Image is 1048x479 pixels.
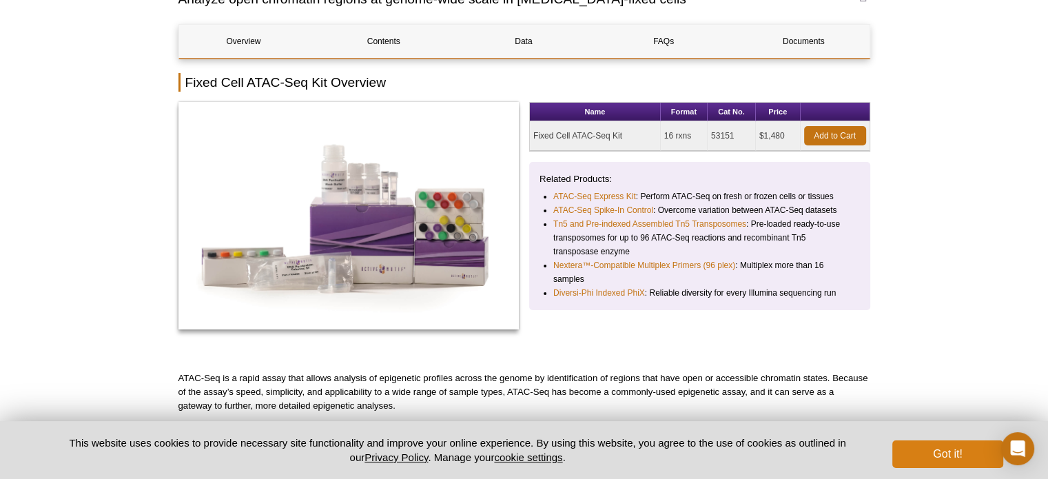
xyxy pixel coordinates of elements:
li: : Reliable diversity for every Illumina sequencing run [553,286,847,300]
a: Nextera™-Compatible Multiplex Primers (96 plex) [553,258,735,272]
li: : Pre-loaded ready-to-use transposomes for up to 96 ATAC-Seq reactions and recombinant Tn5 transp... [553,217,847,258]
a: Privacy Policy [364,451,428,463]
li: : Perform ATAC-Seq on fresh or frozen cells or tissues [553,190,847,203]
li: : Multiplex more than 16 samples [553,258,847,286]
a: Tn5 and Pre-indexed Assembled Tn5 Transposomes [553,217,746,231]
a: ATAC-Seq Spike-In Control [553,203,653,217]
li: : Overcome variation between ATAC-Seq datasets [553,203,847,217]
button: cookie settings [494,451,562,463]
h2: Fixed Cell ATAC-Seq Kit Overview [178,73,870,92]
a: Data [459,25,588,58]
th: Price [756,103,801,121]
th: Format [661,103,708,121]
a: ATAC-Seq Express Kit [553,190,636,203]
th: Name [530,103,661,121]
img: CUT&Tag-IT Assay Kit - Tissue [178,102,520,329]
a: Overview [179,25,309,58]
a: Documents [739,25,868,58]
td: Fixed Cell ATAC-Seq Kit [530,121,661,151]
td: 53151 [708,121,756,151]
th: Cat No. [708,103,756,121]
a: FAQs [599,25,728,58]
p: Related Products: [540,172,860,186]
p: This website uses cookies to provide necessary site functionality and improve your online experie... [45,436,870,465]
td: $1,480 [756,121,801,151]
div: Open Intercom Messenger [1001,432,1034,465]
a: Contents [319,25,449,58]
td: 16 rxns [661,121,708,151]
a: Diversi-Phi Indexed PhiX [553,286,645,300]
button: Got it! [892,440,1003,468]
a: Add to Cart [804,126,866,145]
p: ATAC-Seq is a rapid assay that allows analysis of epigenetic profiles across the genome by identi... [178,371,870,413]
